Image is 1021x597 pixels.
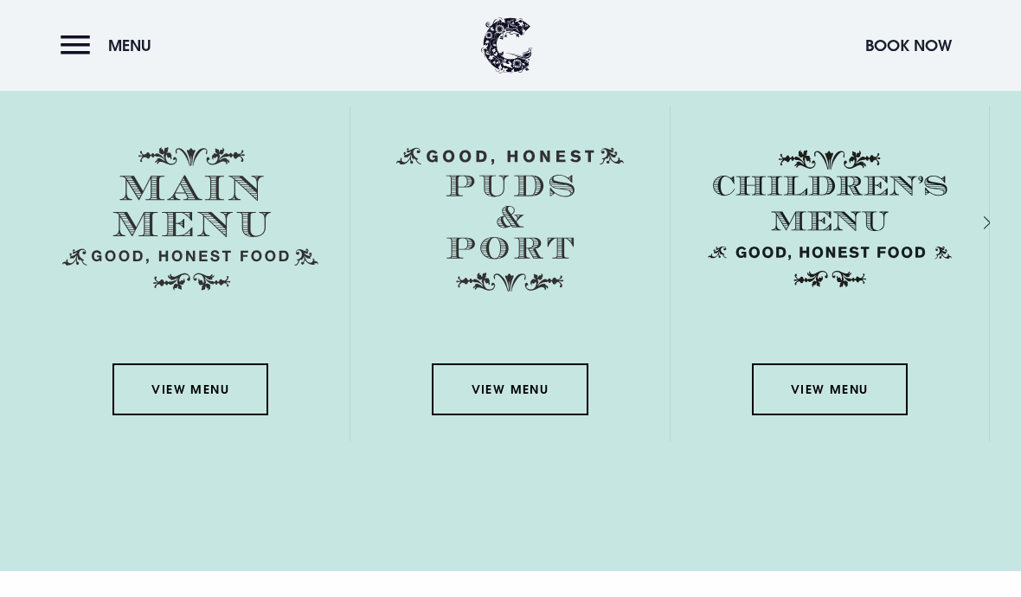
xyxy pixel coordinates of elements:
[481,17,533,74] img: Clandeboye Lodge
[752,363,908,415] a: View Menu
[108,35,151,55] span: Menu
[112,363,268,415] a: View Menu
[432,363,588,415] a: View Menu
[61,27,160,64] button: Menu
[62,147,318,291] img: Menu main menu
[857,27,960,64] button: Book Now
[960,210,977,235] div: Next slide
[396,147,624,292] img: Menu puds and port
[702,147,958,291] img: Childrens Menu 1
